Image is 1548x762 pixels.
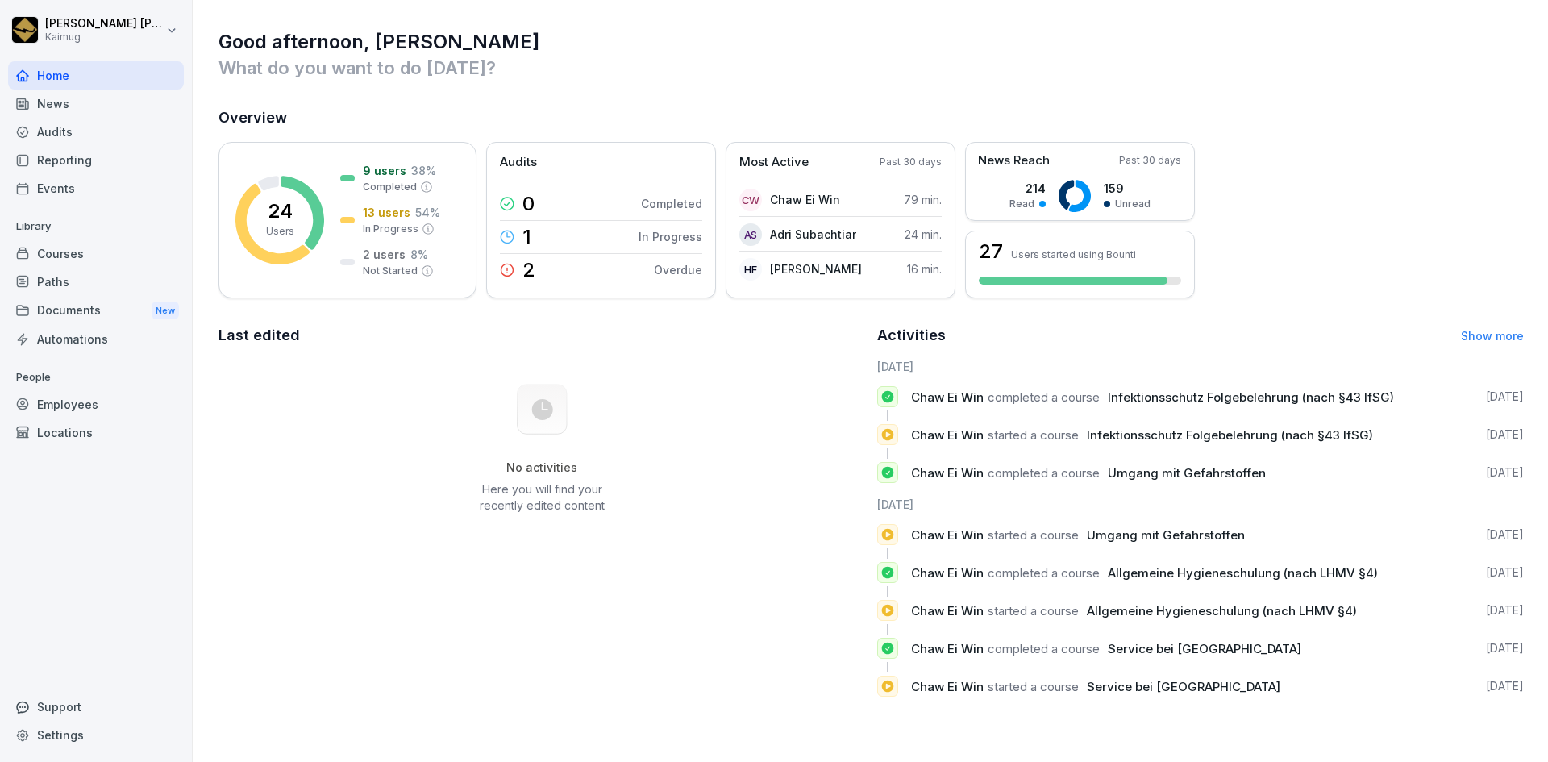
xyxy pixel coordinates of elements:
p: Completed [363,180,417,194]
p: Past 30 days [880,155,942,169]
h1: Good afternoon, [PERSON_NAME] [218,29,1524,55]
p: Kaimug [45,31,163,43]
span: Chaw Ei Win [911,679,984,694]
span: started a course [988,603,1079,618]
p: 24 min. [905,226,942,243]
p: Users [266,224,294,239]
a: Events [8,174,184,202]
p: [PERSON_NAME] [PERSON_NAME] [45,17,163,31]
span: completed a course [988,465,1100,481]
span: Infektionsschutz Folgebelehrung (nach §43 IfSG) [1108,389,1394,405]
h2: Overview [218,106,1524,129]
span: Chaw Ei Win [911,389,984,405]
span: started a course [988,427,1079,443]
a: Locations [8,418,184,447]
p: [DATE] [1486,464,1524,481]
a: Automations [8,325,184,353]
h2: Last edited [218,324,866,347]
div: Reporting [8,146,184,174]
p: 79 min. [904,191,942,208]
p: [DATE] [1486,564,1524,581]
p: 2 [522,260,535,280]
p: Here you will find your recently edited content [460,481,623,514]
p: Library [8,214,184,239]
p: In Progress [363,222,418,236]
p: [DATE] [1486,640,1524,656]
a: Courses [8,239,184,268]
a: Settings [8,721,184,749]
p: Users started using Bounti [1011,248,1136,260]
a: Paths [8,268,184,296]
p: [DATE] [1486,678,1524,694]
span: Chaw Ei Win [911,465,984,481]
a: Employees [8,390,184,418]
span: Allgemeine Hygieneschulung (nach LHMV §4) [1087,603,1357,618]
p: [DATE] [1486,389,1524,405]
p: 8 % [410,246,428,263]
div: New [152,302,179,320]
p: 2 users [363,246,406,263]
p: Read [1009,197,1034,211]
span: Umgang mit Gefahrstoffen [1087,527,1245,543]
p: [DATE] [1486,602,1524,618]
span: completed a course [988,641,1100,656]
p: 0 [522,194,535,214]
p: [PERSON_NAME] [770,260,862,277]
span: Infektionsschutz Folgebelehrung (nach §43 IfSG) [1087,427,1373,443]
h6: [DATE] [877,496,1525,513]
h6: [DATE] [877,358,1525,375]
h2: Activities [877,324,946,347]
a: DocumentsNew [8,296,184,326]
p: 1 [522,227,531,247]
p: [DATE] [1486,427,1524,443]
span: Umgang mit Gefahrstoffen [1108,465,1266,481]
span: Chaw Ei Win [911,427,984,443]
p: Overdue [654,261,702,278]
p: 54 % [415,204,440,221]
span: Chaw Ei Win [911,641,984,656]
p: Completed [641,195,702,212]
span: Service bei [GEOGRAPHIC_DATA] [1108,641,1301,656]
div: AS [739,223,762,246]
p: In Progress [639,228,702,245]
a: Audits [8,118,184,146]
p: What do you want to do [DATE]? [218,55,1524,81]
div: CW [739,189,762,211]
p: Audits [500,153,537,172]
p: 16 min. [907,260,942,277]
p: Chaw Ei Win [770,191,840,208]
span: Chaw Ei Win [911,527,984,543]
p: 214 [1009,180,1046,197]
p: News Reach [978,152,1050,170]
div: HF [739,258,762,281]
p: 24 [268,202,293,221]
p: 159 [1104,180,1151,197]
p: 13 users [363,204,410,221]
p: Past 30 days [1119,153,1181,168]
span: started a course [988,679,1079,694]
span: Chaw Ei Win [911,603,984,618]
p: [DATE] [1486,527,1524,543]
p: Not Started [363,264,418,278]
span: started a course [988,527,1079,543]
p: Unread [1115,197,1151,211]
h5: No activities [460,460,623,475]
a: Home [8,61,184,90]
h3: 27 [979,242,1003,261]
span: completed a course [988,565,1100,581]
p: 9 users [363,162,406,179]
p: 38 % [411,162,436,179]
span: completed a course [988,389,1100,405]
a: News [8,90,184,118]
p: Most Active [739,153,809,172]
